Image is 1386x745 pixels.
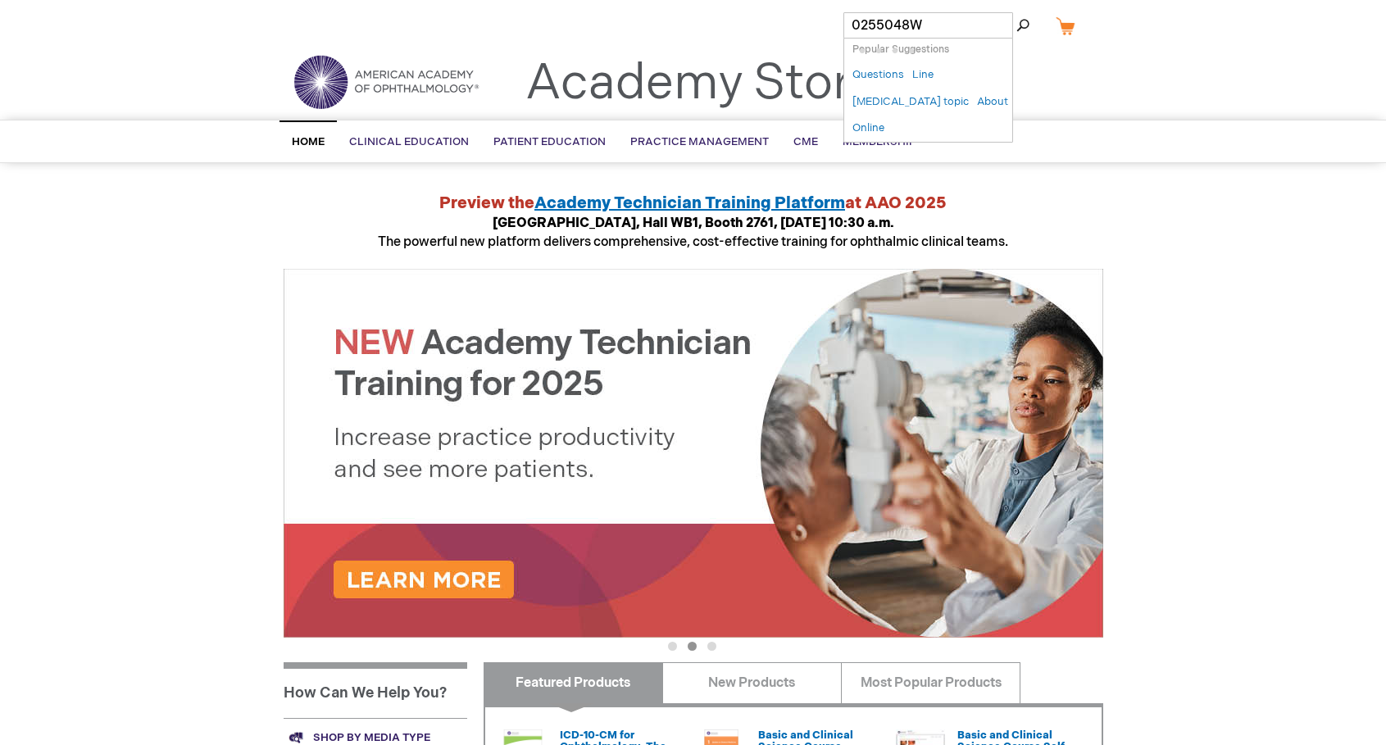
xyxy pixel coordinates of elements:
[852,67,904,83] a: Questions
[378,216,1008,250] span: The powerful new platform delivers comprehensive, cost-effective training for ophthalmic clinical...
[493,135,606,148] span: Patient Education
[688,642,697,651] button: 2 of 3
[793,135,818,148] span: CME
[534,193,845,213] a: Academy Technician Training Platform
[852,120,884,136] a: Online
[967,8,1029,41] span: Search
[852,43,949,56] span: Popular Suggestions
[841,662,1020,703] a: Most Popular Products
[843,135,916,148] span: Membership
[439,193,947,213] strong: Preview the at AAO 2025
[484,662,663,703] a: Featured Products
[525,54,879,113] a: Academy Store
[852,94,969,110] a: [MEDICAL_DATA] topic
[349,135,469,148] span: Clinical Education
[662,662,842,703] a: New Products
[912,67,934,83] a: Line
[292,135,325,148] span: Home
[707,642,716,651] button: 3 of 3
[668,642,677,651] button: 1 of 3
[977,94,1008,110] a: About
[843,12,1013,39] input: Name, # or keyword
[630,135,769,148] span: Practice Management
[493,216,894,231] strong: [GEOGRAPHIC_DATA], Hall WB1, Booth 2761, [DATE] 10:30 a.m.
[284,662,467,718] h1: How Can We Help You?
